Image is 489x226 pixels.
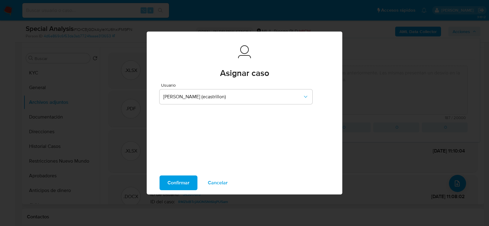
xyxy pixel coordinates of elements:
[163,94,303,100] span: [PERSON_NAME] (ecastrillon)
[161,83,314,87] span: Usuario
[220,69,269,77] span: Asignar caso
[200,175,236,190] button: Cancelar
[160,175,197,190] button: Confirmar
[160,89,312,104] button: [PERSON_NAME] (ecastrillon)
[167,176,189,190] span: Confirmar
[208,176,228,190] span: Cancelar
